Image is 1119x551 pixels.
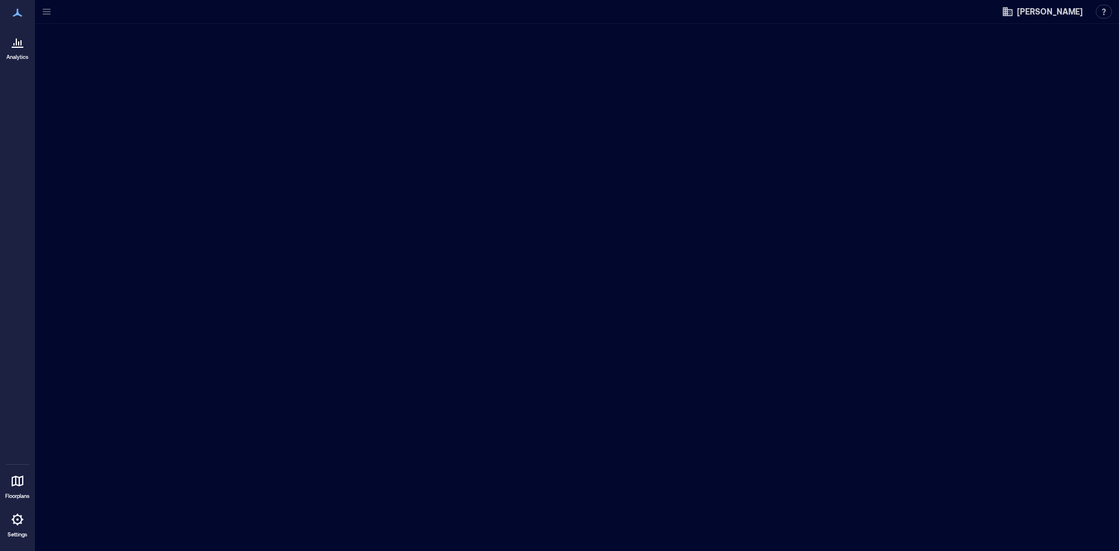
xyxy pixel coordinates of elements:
button: [PERSON_NAME] [998,2,1086,21]
a: Floorplans [2,467,33,503]
p: Settings [8,531,27,538]
a: Analytics [3,28,32,64]
span: [PERSON_NAME] [1017,6,1083,17]
p: Floorplans [5,493,30,500]
p: Analytics [6,54,29,61]
a: Settings [3,506,31,542]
